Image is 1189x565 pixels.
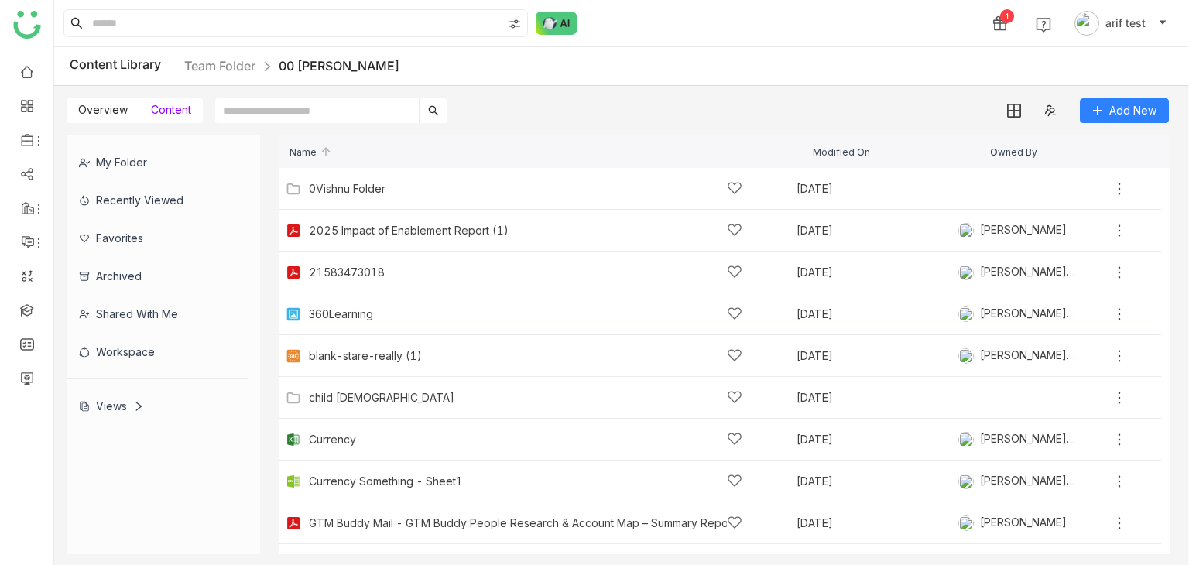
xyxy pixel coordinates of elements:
div: [DATE] [797,392,958,403]
div: [PERSON_NAME] [958,515,1067,531]
a: 2025 Impact of Enablement Report (1) [309,224,509,237]
div: My Folder [67,143,248,181]
div: [DATE] [797,434,958,445]
a: Currency Something - Sheet1 [309,475,463,488]
img: help.svg [1036,17,1051,33]
img: pdf.svg [286,515,301,531]
span: Add New [1109,102,1156,119]
a: child [DEMOGRAPHIC_DATA] [309,392,454,404]
img: 684a9845de261c4b36a3b50d [958,223,974,238]
div: [DATE] [797,225,958,236]
a: 0Vishnu Folder [309,183,385,195]
img: arrow-up.svg [320,146,332,158]
a: Team Folder [184,58,255,74]
div: [DATE] [797,309,958,320]
span: Content [151,103,191,116]
img: search-type.svg [509,18,521,30]
span: Owned By [990,147,1037,157]
div: [DATE] [797,351,958,361]
span: Overview [78,103,128,116]
a: 21583473018 [309,266,385,279]
div: 1 [1000,9,1014,23]
img: pdf.svg [286,223,301,238]
span: arif test [1105,15,1146,32]
div: Shared with me [67,295,248,333]
div: [PERSON_NAME] [PERSON_NAME] [958,474,1104,489]
img: 684a959c82a3912df7c0cd23 [958,432,974,447]
div: [PERSON_NAME] [958,223,1067,238]
button: Add New [1080,98,1169,123]
button: arif test [1071,11,1170,36]
img: gif.svg [286,348,301,364]
div: [PERSON_NAME] [PERSON_NAME] [958,265,1104,280]
div: Recently Viewed [67,181,248,219]
div: [DATE] [797,183,958,194]
div: Favorites [67,219,248,257]
img: pdf.svg [286,265,301,280]
div: [DATE] [797,267,958,278]
img: ask-buddy-normal.svg [536,12,577,35]
img: png.svg [286,306,301,322]
a: blank-stare-really (1) [309,350,422,362]
div: [PERSON_NAME] [PERSON_NAME] [958,306,1104,322]
span: Name [282,147,332,157]
img: 684a959c82a3912df7c0cd23 [958,265,974,280]
div: Content Library [70,56,399,76]
span: Modified On [813,147,870,157]
img: csv.svg [286,474,301,489]
img: Folder [286,181,301,197]
div: [PERSON_NAME] [PERSON_NAME] [958,348,1104,364]
img: 684a959c82a3912df7c0cd23 [958,348,974,364]
div: Views [79,399,144,413]
img: avatar [1074,11,1099,36]
div: Archived [67,257,248,295]
a: 360Learning [309,308,373,320]
div: Workspace [67,333,248,371]
a: Currency [309,433,356,446]
img: 6860d480bc89cb0674c8c7e9 [958,515,974,531]
img: grid.svg [1007,104,1021,118]
div: [DATE] [797,476,958,487]
div: [DATE] [797,518,958,529]
div: [PERSON_NAME] [PERSON_NAME] [958,432,1104,447]
a: GTM Buddy Mail - GTM Buddy People Research & Account Map – Summary Report.pdf [309,517,727,529]
img: Folder [286,390,301,406]
img: logo [13,11,41,39]
img: 684a959c82a3912df7c0cd23 [958,474,974,489]
img: 684a959c82a3912df7c0cd23 [958,306,974,322]
a: 00 [PERSON_NAME] [279,58,399,74]
img: xlsx.svg [286,432,301,447]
